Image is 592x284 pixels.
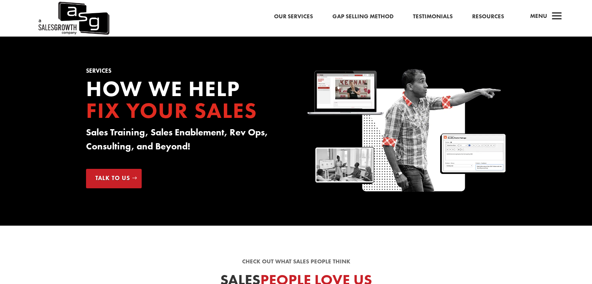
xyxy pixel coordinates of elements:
h2: How we Help [86,78,285,125]
p: Check out what sales people think [86,257,506,266]
span: Fix your Sales [86,96,257,124]
img: Sales Growth Keenan [307,68,506,194]
h1: Services [86,68,285,78]
h3: Sales Training, Sales Enablement, Rev Ops, Consulting, and Beyond! [86,125,285,157]
a: Talk to Us [86,169,142,188]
